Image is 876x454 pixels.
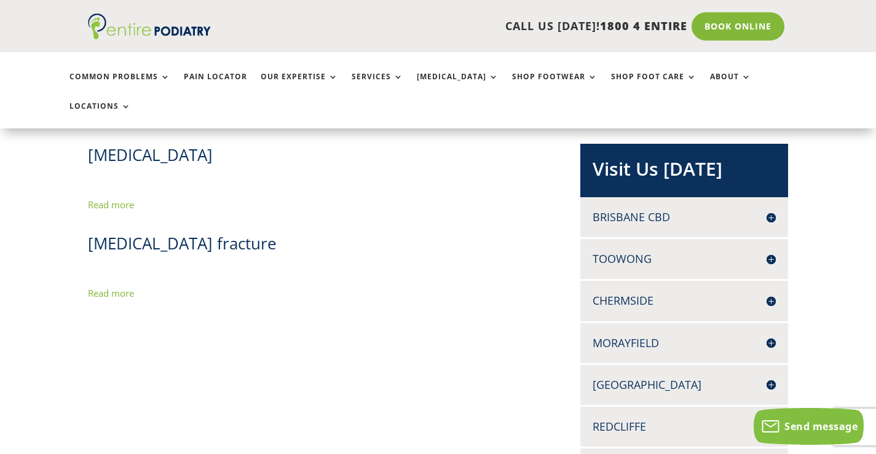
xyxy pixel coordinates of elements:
h4: Toowong [593,251,776,267]
a: Services [352,72,403,99]
a: Shop Foot Care [611,72,696,99]
a: Our Expertise [261,72,338,99]
a: Common Problems [69,72,170,99]
h4: Redcliffe [593,419,776,434]
a: Locations [69,102,131,128]
a: Read more [88,287,134,299]
h4: Brisbane CBD [593,209,776,225]
a: About [710,72,751,99]
img: logo (1) [88,14,211,39]
a: Shop Footwear [512,72,598,99]
a: [MEDICAL_DATA] [417,72,499,99]
h4: Chermside [593,293,776,308]
h4: [GEOGRAPHIC_DATA] [593,377,776,393]
p: CALL US [DATE]! [248,18,687,34]
a: Read more [88,198,134,211]
a: Entire Podiatry [88,29,211,42]
a: Book Online [692,12,784,41]
span: [MEDICAL_DATA] [88,144,213,166]
h4: Morayfield [593,335,776,351]
a: Pain Locator [184,72,247,99]
span: [MEDICAL_DATA] fracture [88,232,277,254]
span: Send message [784,420,858,433]
button: Send message [754,408,864,445]
h2: Visit Us [DATE] [593,156,776,188]
span: 1800 4 ENTIRE [600,18,687,33]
